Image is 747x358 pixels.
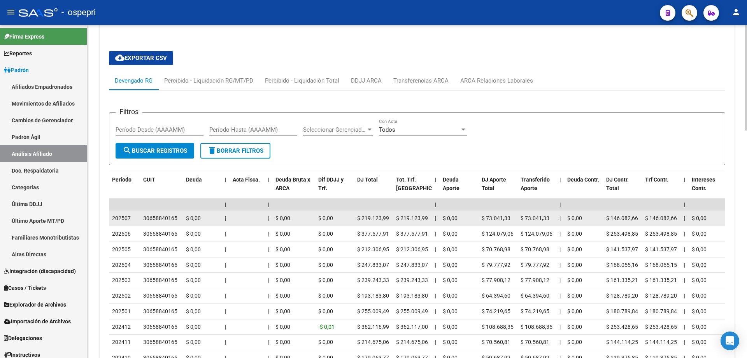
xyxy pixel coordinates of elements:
span: $ 247.833,07 [396,262,428,268]
span: $ 0,00 [275,308,290,314]
span: DJ Aporte Total [482,176,506,192]
span: $ 193.183,80 [357,293,389,299]
div: 30658840165 [143,291,177,300]
span: $ 70.768,98 [482,246,510,252]
div: 30658840165 [143,229,177,238]
span: $ 180.789,84 [606,308,638,314]
span: 202504 [112,262,131,268]
span: | [435,246,436,252]
span: | [684,176,686,183]
span: $ 0,00 [186,277,201,283]
span: Importación de Archivos [4,317,71,326]
span: $ 0,00 [567,308,582,314]
span: $ 0,00 [186,215,201,221]
span: $ 0,00 [567,277,582,283]
span: $ 214.675,06 [357,339,389,345]
span: | [435,293,436,299]
span: $ 161.335,21 [645,277,677,283]
mat-icon: menu [6,7,16,17]
span: $ 74.219,65 [482,308,510,314]
span: $ 253.428,65 [606,324,638,330]
span: $ 79.777,92 [521,262,549,268]
div: 30658840165 [143,338,177,347]
span: $ 79.777,92 [482,262,510,268]
span: Deuda [186,176,202,183]
span: | [225,324,226,330]
span: $ 108.688,35 [482,324,514,330]
span: $ 255.009,49 [357,308,389,314]
span: | [268,215,269,221]
span: | [435,308,436,314]
span: $ 0,00 [443,231,458,237]
span: $ 124.079,06 [521,231,552,237]
span: $ 0,00 [318,339,333,345]
span: $ 0,00 [567,246,582,252]
div: Open Intercom Messenger [721,332,739,350]
span: $ 168.055,16 [606,262,638,268]
span: | [268,324,269,330]
span: | [435,201,437,208]
span: $ 362.116,99 [357,324,389,330]
span: | [435,215,436,221]
span: $ 0,00 [318,277,333,283]
div: Percibido - Liquidación RG/MT/PD [164,76,253,85]
span: | [559,201,561,208]
span: | [684,324,685,330]
div: Percibido - Liquidación Total [265,76,339,85]
datatable-header-cell: Deuda [183,171,222,206]
span: $ 0,00 [318,293,333,299]
span: | [225,277,226,283]
datatable-header-cell: CUIT [140,171,183,206]
span: $ 0,00 [443,308,458,314]
span: $ 362.117,00 [396,324,428,330]
span: $ 0,00 [275,262,290,268]
span: | [225,262,226,268]
span: $ 161.335,21 [606,277,638,283]
span: | [684,246,685,252]
span: $ 124.079,06 [482,231,514,237]
span: $ 253.428,65 [645,324,677,330]
span: $ 144.114,25 [606,339,638,345]
span: | [225,176,226,183]
span: $ 146.082,66 [645,215,677,221]
span: Deuda Aporte [443,176,459,192]
datatable-header-cell: DJ Contr. Total [603,171,642,206]
span: $ 212.306,95 [396,246,428,252]
span: $ 0,00 [186,324,201,330]
span: $ 0,00 [567,215,582,221]
span: | [559,339,561,345]
span: | [435,231,436,237]
span: 202507 [112,215,131,221]
span: $ 0,00 [318,262,333,268]
span: $ 0,00 [186,293,201,299]
span: $ 0,00 [692,308,707,314]
span: $ 0,00 [443,277,458,283]
span: | [225,293,226,299]
span: $ 64.394,60 [482,293,510,299]
div: Transferencias ARCA [393,76,449,85]
span: $ 0,00 [567,262,582,268]
span: | [225,201,226,208]
span: | [268,201,269,208]
span: | [559,262,561,268]
mat-icon: search [123,146,132,155]
span: $ 146.082,66 [606,215,638,221]
span: 202505 [112,246,131,252]
span: $ 0,00 [692,231,707,237]
span: $ 168.055,15 [645,262,677,268]
span: | [684,277,685,283]
span: Casos / Tickets [4,284,46,292]
span: $ 0,00 [318,215,333,221]
span: | [559,293,561,299]
span: $ 0,00 [318,308,333,314]
span: | [559,308,561,314]
h3: Filtros [116,106,142,117]
datatable-header-cell: | [432,171,440,206]
span: $ 219.123,99 [396,215,428,221]
span: $ 180.789,84 [645,308,677,314]
span: | [268,277,269,283]
span: | [225,339,226,345]
span: $ 70.768,98 [521,246,549,252]
span: $ 0,00 [275,215,290,221]
span: -$ 0,01 [318,324,335,330]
